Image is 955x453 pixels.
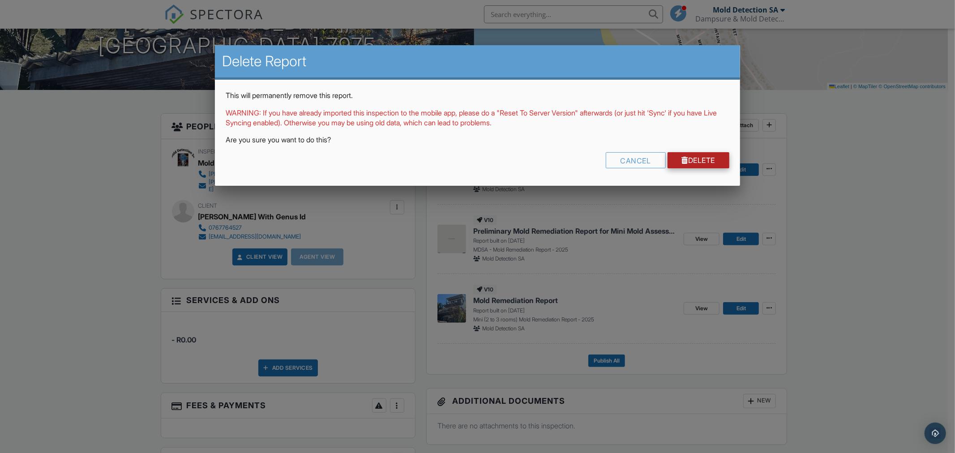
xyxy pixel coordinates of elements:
p: WARNING: If you have already imported this inspection to the mobile app, please do a "Reset To Se... [226,108,729,128]
p: This will permanently remove this report. [226,90,729,100]
div: Open Intercom Messenger [925,423,946,444]
a: Delete [668,152,730,168]
h2: Delete Report [222,52,733,70]
p: Are you sure you want to do this? [226,135,729,145]
div: Cancel [606,152,666,168]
